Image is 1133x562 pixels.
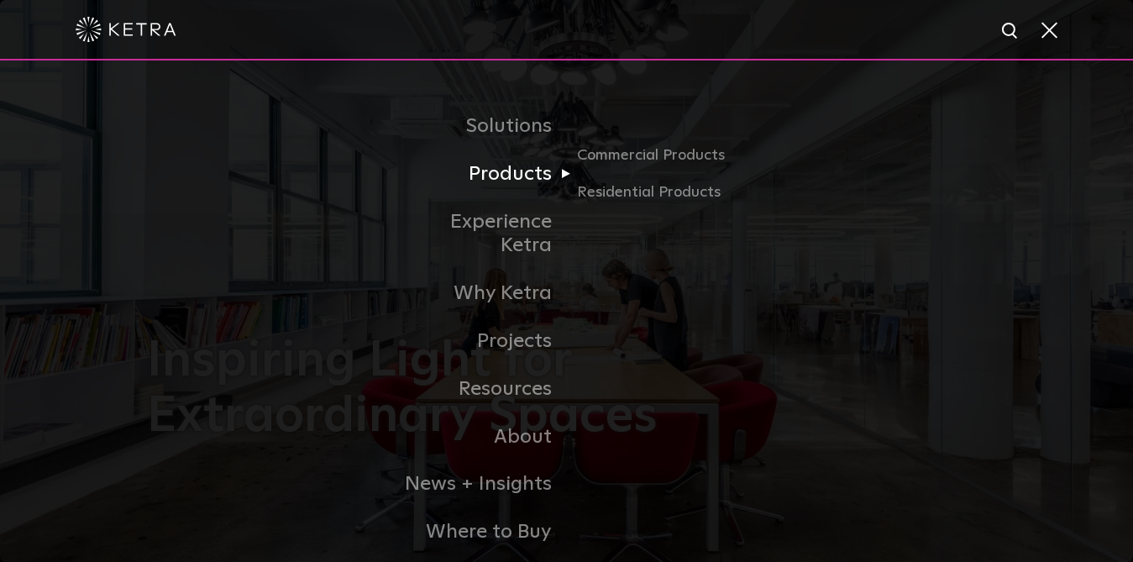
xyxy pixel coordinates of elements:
a: Experience Ketra [395,198,567,270]
a: Projects [395,318,567,365]
a: Commercial Products [577,144,738,181]
a: Why Ketra [395,270,567,318]
div: Navigation Menu [395,102,739,556]
a: Solutions [395,102,567,150]
a: Where to Buy [395,508,567,556]
img: ketra-logo-2019-white [76,17,176,42]
a: News + Insights [395,460,567,508]
a: About [395,413,567,461]
img: search icon [1000,21,1021,42]
a: Resources [395,365,567,413]
a: Products [395,150,567,198]
a: Residential Products [577,181,738,205]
